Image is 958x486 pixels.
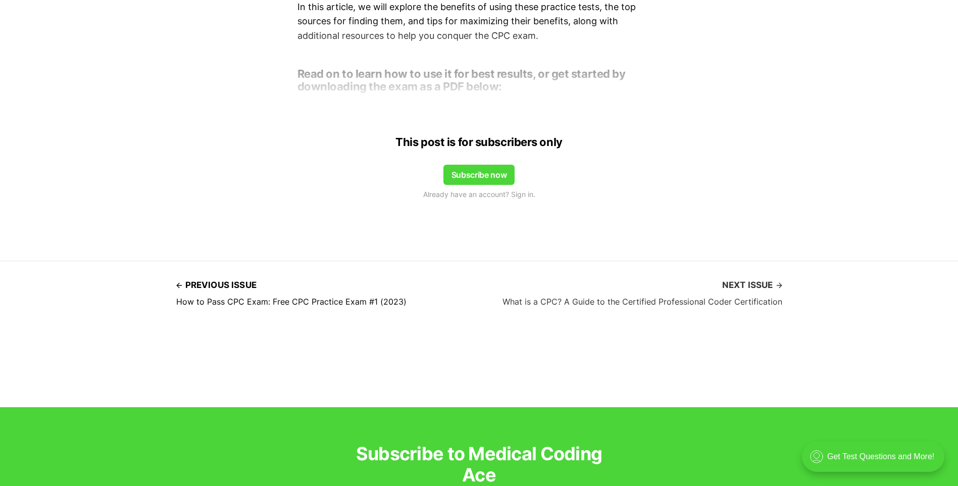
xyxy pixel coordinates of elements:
span: Previous issue [176,277,257,293]
a: Previous issue How to Pass CPC Exam: Free CPC Practice Exam #1 (2023) [176,277,407,306]
iframe: portal-trigger [793,436,958,486]
h4: How to Pass CPC Exam: Free CPC Practice Exam #1 (2023) [176,297,407,306]
a: Next issue What is a CPC? A Guide to the Certified Professional Coder Certification [502,277,782,306]
button: Subscribe now [443,165,515,185]
h4: What is a CPC? A Guide to the Certified Professional Coder Certification [502,297,782,306]
span: Already have an account? Sign in. [423,189,535,200]
h4: This post is for subscribers only [297,136,661,149]
span: Next issue [722,277,782,293]
h3: Subscribe to Medical Coding Ace [348,444,611,485]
